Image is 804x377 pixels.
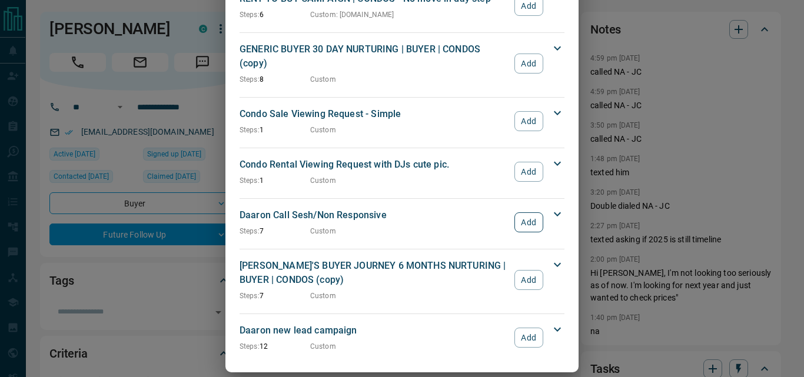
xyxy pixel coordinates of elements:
[240,176,260,185] span: Steps:
[240,291,310,301] p: 7
[240,125,310,135] p: 1
[310,226,336,236] p: Custom
[240,11,260,19] span: Steps:
[240,227,260,235] span: Steps:
[514,111,543,131] button: Add
[310,175,336,186] p: Custom
[514,328,543,348] button: Add
[514,54,543,74] button: Add
[240,208,509,222] p: Daaron Call Sesh/Non Responsive
[240,206,564,239] div: Daaron Call Sesh/Non ResponsiveSteps:7CustomAdd
[240,126,260,134] span: Steps:
[240,9,310,20] p: 6
[240,323,509,338] p: Daaron new lead campaign
[240,342,260,351] span: Steps:
[240,42,509,71] p: GENERIC BUYER 30 DAY NURTURING | BUYER | CONDOS (copy)
[240,40,564,87] div: GENERIC BUYER 30 DAY NURTURING | BUYER | CONDOS (copy)Steps:8CustomAdd
[310,291,336,301] p: Custom
[310,125,336,135] p: Custom
[240,321,564,354] div: Daaron new lead campaignSteps:12CustomAdd
[240,74,310,85] p: 8
[240,259,509,287] p: [PERSON_NAME]'S BUYER JOURNEY 6 MONTHS NURTURING | BUYER | CONDOS (copy)
[240,175,310,186] p: 1
[514,212,543,232] button: Add
[310,74,336,85] p: Custom
[240,155,564,188] div: Condo Rental Viewing Request with DJs cute pic.Steps:1CustomAdd
[240,292,260,300] span: Steps:
[240,256,564,303] div: [PERSON_NAME]'S BUYER JOURNEY 6 MONTHS NURTURING | BUYER | CONDOS (copy)Steps:7CustomAdd
[514,270,543,290] button: Add
[240,226,310,236] p: 7
[310,9,394,20] p: Custom : [DOMAIN_NAME]
[240,107,509,121] p: Condo Sale Viewing Request - Simple
[240,341,310,352] p: 12
[310,341,336,352] p: Custom
[240,75,260,84] span: Steps:
[240,158,509,172] p: Condo Rental Viewing Request with DJs cute pic.
[514,162,543,182] button: Add
[240,105,564,138] div: Condo Sale Viewing Request - SimpleSteps:1CustomAdd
